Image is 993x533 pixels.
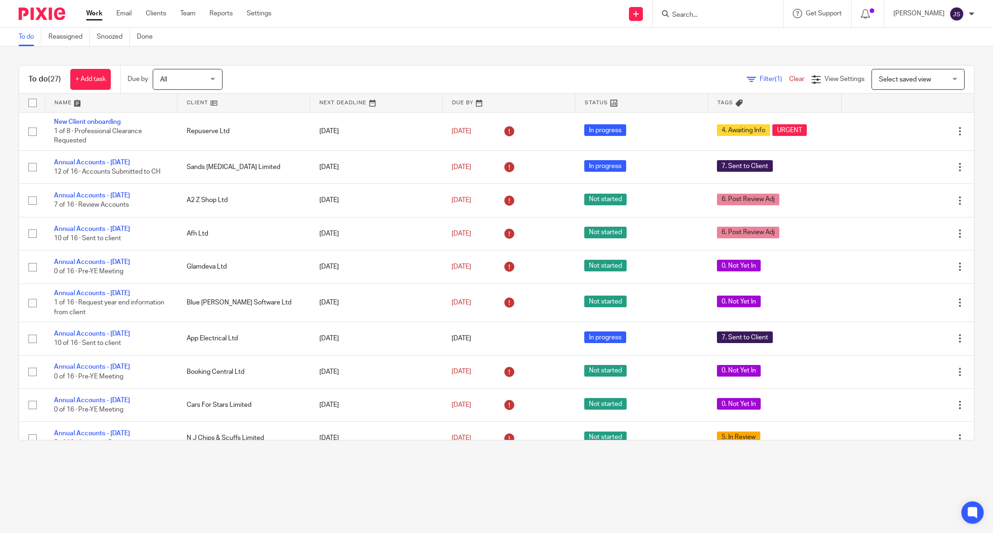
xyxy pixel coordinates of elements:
a: Reports [209,9,233,18]
span: Tags [717,100,733,105]
span: 1 of 16 · Request year end information from client [54,299,164,316]
span: Select saved view [879,76,931,83]
a: Annual Accounts - [DATE] [54,331,130,337]
span: [DATE] [452,128,471,135]
span: (27) [48,75,61,83]
td: N J Chips & Scuffs Limited [177,422,310,455]
span: Not started [584,365,627,377]
span: [DATE] [452,197,471,203]
span: [DATE] [452,435,471,441]
span: 1 of 8 · Professional Clearance Requested [54,128,142,144]
a: Snoozed [97,28,130,46]
td: A2 Z Shop Ltd [177,184,310,217]
td: [DATE] [310,322,443,355]
td: [DATE] [310,184,443,217]
span: 4. Awaiting Info [717,124,770,136]
td: [DATE] [310,422,443,455]
td: [DATE] [310,355,443,388]
span: 6. Post Review Adj [717,227,779,238]
a: Work [86,9,102,18]
a: Team [180,9,196,18]
a: New Client onboarding [54,119,121,125]
a: Annual Accounts - [DATE] [54,397,130,404]
td: Repuserve Ltd [177,112,310,150]
span: 7 of 16 · Review Accounts [54,202,129,209]
p: Due by [128,74,148,84]
span: Filter [760,76,789,82]
span: 0. Not Yet In [717,260,761,271]
span: 7. Sent to Client [717,160,773,172]
span: Not started [584,398,627,410]
a: Annual Accounts - [DATE] [54,430,130,437]
span: [DATE] [452,335,471,342]
td: [DATE] [310,283,443,322]
td: App Electrical Ltd [177,322,310,355]
span: 10 of 16 · Sent to client [54,235,121,242]
a: Annual Accounts - [DATE] [54,364,130,370]
h1: To do [28,74,61,84]
span: [DATE] [452,299,471,306]
span: [DATE] [452,369,471,375]
td: [DATE] [310,250,443,283]
span: In progress [584,124,626,136]
span: URGENT [772,124,807,136]
a: Annual Accounts - [DATE] [54,159,130,166]
span: [DATE] [452,164,471,170]
span: View Settings [824,76,865,82]
span: [DATE] [452,263,471,270]
a: Email [116,9,132,18]
span: 0 of 16 · Pre-YE Meeting [54,406,123,413]
span: 6. Post Review Adj [717,194,779,205]
a: + Add task [70,69,111,90]
td: Glamdeva Ltd [177,250,310,283]
span: 7. Sent to Client [717,331,773,343]
span: All [160,76,167,83]
span: [DATE] [452,230,471,237]
span: In progress [584,160,626,172]
span: 0. Not Yet In [717,365,761,377]
a: Annual Accounts - [DATE] [54,290,130,297]
img: Pixie [19,7,65,20]
span: Not started [584,296,627,307]
a: Annual Accounts - [DATE] [54,259,130,265]
span: Not started [584,260,627,271]
a: Done [137,28,160,46]
a: Settings [247,9,271,18]
span: 5. In Review [717,432,760,443]
a: Annual Accounts - [DATE] [54,192,130,199]
span: 0. Not Yet In [717,296,761,307]
span: 0. Not Yet In [717,398,761,410]
span: Not started [584,194,627,205]
a: To do [19,28,41,46]
td: Afh Ltd [177,217,310,250]
td: Sands [MEDICAL_DATA] Limited [177,150,310,183]
span: 5 of 16 · Accounts Preparation [54,440,142,446]
span: Not started [584,432,627,443]
img: svg%3E [949,7,964,21]
input: Search [671,11,755,20]
span: 0 of 16 · Pre-YE Meeting [54,269,123,275]
td: [DATE] [310,217,443,250]
span: Get Support [806,10,842,17]
td: [DATE] [310,388,443,421]
span: 0 of 16 · Pre-YE Meeting [54,373,123,380]
td: Cars For Stars Limited [177,388,310,421]
td: [DATE] [310,112,443,150]
span: Not started [584,227,627,238]
a: Reassigned [48,28,90,46]
a: Clients [146,9,166,18]
a: Clear [789,76,804,82]
span: 12 of 16 · Accounts Submitted to CH [54,169,161,175]
span: 10 of 16 · Sent to client [54,340,121,346]
a: Annual Accounts - [DATE] [54,226,130,232]
span: In progress [584,331,626,343]
td: Booking Central Ltd [177,355,310,388]
td: Blue [PERSON_NAME] Software Ltd [177,283,310,322]
td: [DATE] [310,150,443,183]
span: [DATE] [452,402,471,408]
p: [PERSON_NAME] [893,9,945,18]
span: (1) [775,76,782,82]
